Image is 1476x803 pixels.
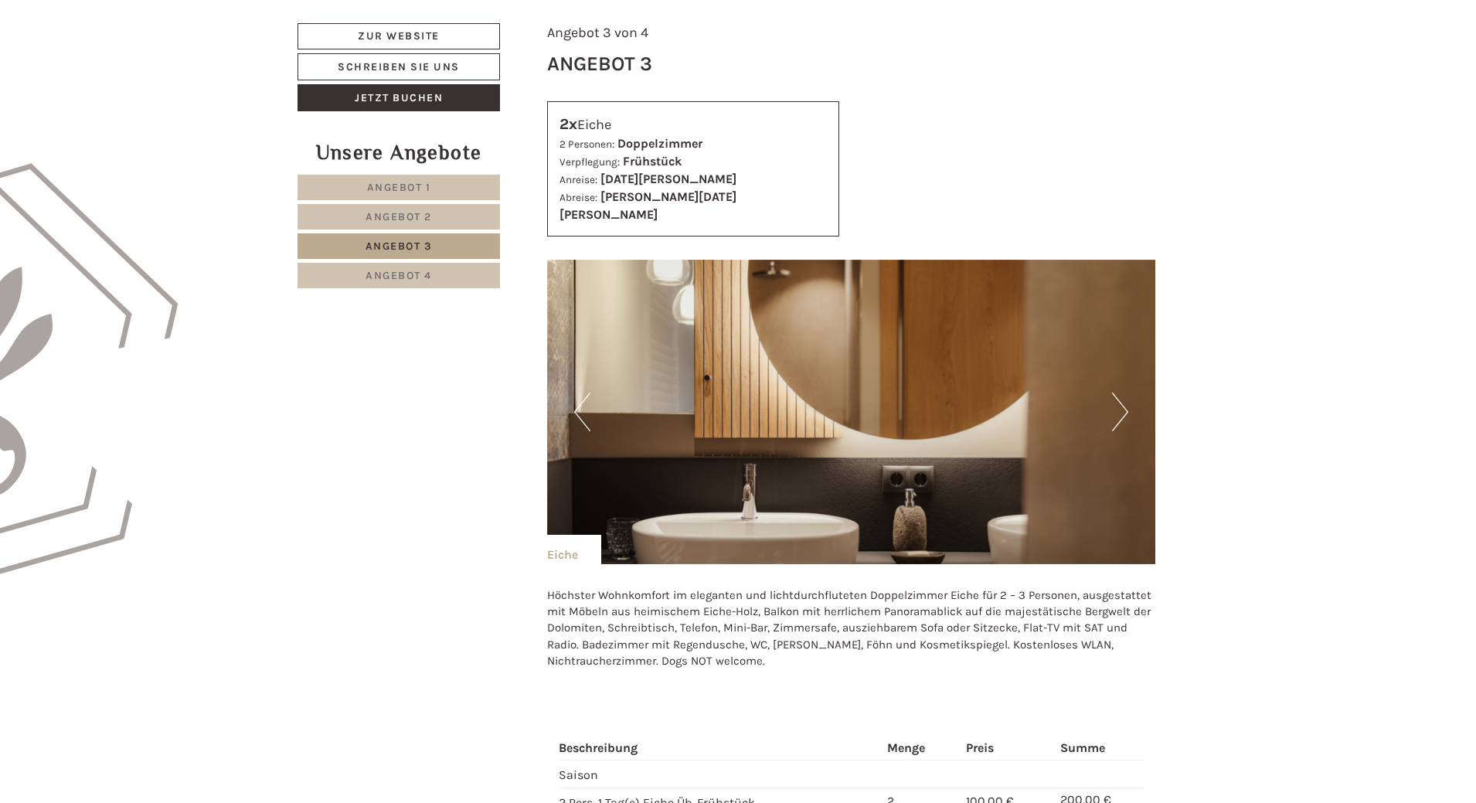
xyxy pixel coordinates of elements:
th: Preis [960,737,1054,760]
small: 2 Personen: [559,138,614,150]
span: Angebot 1 [367,181,431,194]
div: Angebot 3 [547,49,652,78]
b: [DATE][PERSON_NAME] [600,172,736,186]
th: Menge [881,737,960,760]
div: Guten Tag, wie können wir Ihnen helfen? [12,42,259,89]
th: Beschreibung [559,737,881,760]
div: Hotel B&B Feldmessner [23,45,251,57]
img: image [547,260,1156,564]
div: Unsere Angebote [298,138,500,167]
small: Anreise: [559,174,597,185]
button: Next [1112,393,1128,431]
div: Eiche [547,535,601,564]
small: Abreise: [559,192,597,203]
button: Previous [574,393,590,431]
a: Schreiben Sie uns [298,53,500,80]
b: Doppelzimmer [617,136,702,151]
b: [PERSON_NAME][DATE][PERSON_NAME] [559,189,736,222]
p: Höchster Wohnkomfort im eleganten und lichtdurchfluteten Doppelzimmer Eiche für 2 – 3 Personen, a... [547,587,1156,670]
span: Angebot 4 [366,269,432,282]
div: [DATE] [277,12,331,38]
span: Angebot 3 [366,240,433,253]
span: Angebot 2 [366,210,432,223]
small: Verpflegung: [559,156,620,168]
small: 16:57 [23,75,251,86]
a: Jetzt buchen [298,84,500,111]
b: 2x [559,115,577,133]
div: Eiche [559,114,828,136]
th: Summe [1054,737,1144,760]
span: Angebot 3 von 4 [547,24,648,41]
button: Senden [510,407,607,434]
b: Frühstück [623,154,682,168]
a: Zur Website [298,23,500,49]
td: Saison [559,760,881,788]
